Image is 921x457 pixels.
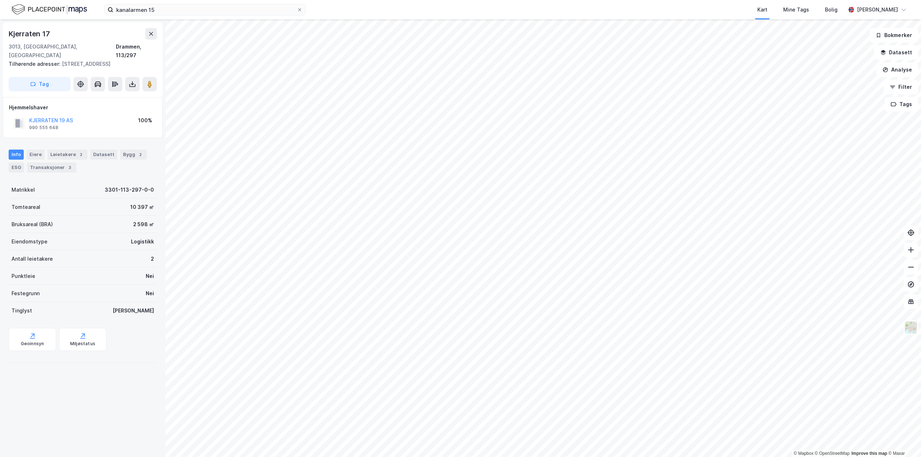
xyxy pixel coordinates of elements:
div: Hjemmelshaver [9,103,156,112]
div: 2 [77,151,85,158]
div: [STREET_ADDRESS] [9,60,151,68]
div: Transaksjoner [27,163,76,173]
div: 990 555 648 [29,125,58,131]
span: Tilhørende adresser: [9,61,62,67]
div: Kart [757,5,767,14]
div: Logistikk [131,237,154,246]
div: Kjerraten 17 [9,28,51,40]
div: Bygg [120,150,147,160]
input: Søk på adresse, matrikkel, gårdeiere, leietakere eller personer [113,4,297,15]
div: Kontrollprogram for chat [885,422,921,457]
div: Matrikkel [12,186,35,194]
img: Z [904,321,918,334]
div: 3 [66,164,73,171]
div: Festegrunn [12,289,40,298]
div: Eiendomstype [12,237,47,246]
a: Improve this map [852,451,887,456]
div: 2 [137,151,144,158]
div: Tinglyst [12,306,32,315]
button: Tags [885,97,918,111]
img: logo.f888ab2527a4732fd821a326f86c7f29.svg [12,3,87,16]
div: Bolig [825,5,838,14]
div: 3301-113-297-0-0 [105,186,154,194]
button: Tag [9,77,71,91]
div: Antall leietakere [12,255,53,263]
div: Tomteareal [12,203,40,211]
div: Eiere [27,150,45,160]
div: Geoinnsyn [21,341,44,347]
div: Miljøstatus [70,341,95,347]
button: Analyse [876,63,918,77]
div: Nei [146,289,154,298]
div: Leietakere [47,150,87,160]
div: ESG [9,163,24,173]
div: 3013, [GEOGRAPHIC_DATA], [GEOGRAPHIC_DATA] [9,42,116,60]
div: [PERSON_NAME] [857,5,898,14]
div: Info [9,150,24,160]
div: Datasett [90,150,117,160]
div: 2 [151,255,154,263]
div: Nei [146,272,154,280]
div: 2 598 ㎡ [133,220,154,229]
button: Bokmerker [870,28,918,42]
div: 100% [138,116,152,125]
div: Punktleie [12,272,35,280]
div: Bruksareal (BRA) [12,220,53,229]
a: OpenStreetMap [815,451,850,456]
div: Drammen, 113/297 [116,42,157,60]
div: [PERSON_NAME] [113,306,154,315]
button: Filter [884,80,918,94]
a: Mapbox [794,451,813,456]
div: Mine Tags [783,5,809,14]
button: Datasett [874,45,918,60]
iframe: Chat Widget [885,422,921,457]
div: 10 397 ㎡ [130,203,154,211]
